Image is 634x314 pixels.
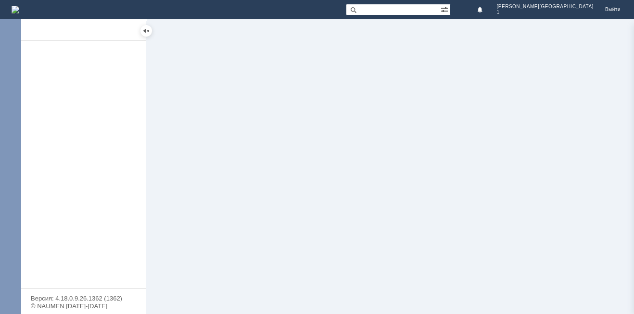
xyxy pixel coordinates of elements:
span: 1 [497,10,594,15]
span: Расширенный поиск [441,4,450,13]
div: © NAUMEN [DATE]-[DATE] [31,303,137,309]
img: logo [12,6,19,13]
span: [PERSON_NAME][GEOGRAPHIC_DATA] [497,4,594,10]
a: Перейти на домашнюю страницу [12,6,19,13]
div: Версия: 4.18.0.9.26.1362 (1362) [31,295,137,301]
div: Скрыть меню [140,25,152,37]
